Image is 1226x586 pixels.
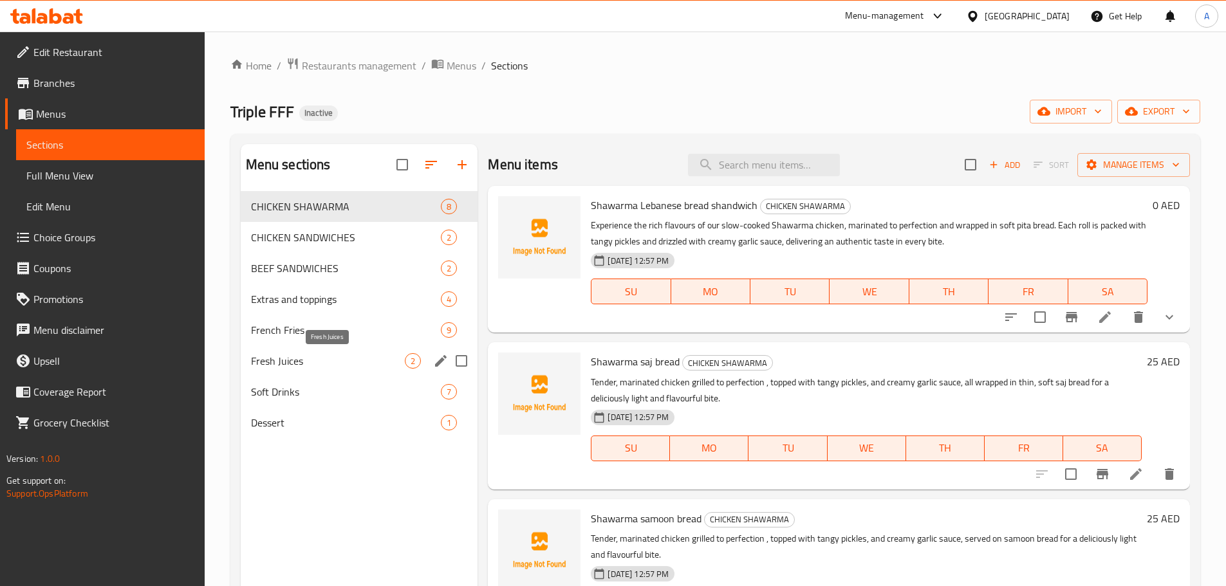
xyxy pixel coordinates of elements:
[241,284,478,315] div: Extras and toppings4
[251,261,441,276] span: BEEF SANDWICHES
[246,155,331,174] h2: Menu sections
[5,37,205,68] a: Edit Restaurant
[251,415,441,430] span: Dessert
[756,282,824,301] span: TU
[984,155,1025,175] button: Add
[302,58,416,73] span: Restaurants management
[33,384,194,399] span: Coverage Report
[40,450,60,467] span: 1.0.0
[405,355,420,367] span: 2
[441,324,456,336] span: 9
[241,315,478,345] div: French Fries9
[251,199,441,214] span: CHICKEN SHAWARMA
[251,322,441,338] span: French Fries
[996,302,1026,333] button: sort-choices
[602,411,674,423] span: [DATE] 12:57 PM
[299,105,338,121] div: Inactive
[984,155,1025,175] span: Add item
[989,279,1068,304] button: FR
[251,384,441,399] span: Soft Drinks
[498,196,580,279] img: Shawarma Lebanese bread shandwich
[441,262,456,275] span: 2
[26,199,194,214] span: Edit Menu
[1025,155,1077,175] span: Select section first
[286,57,416,74] a: Restaurants management
[906,435,985,461] button: TH
[1204,9,1209,23] span: A
[591,279,671,304] button: SU
[5,253,205,284] a: Coupons
[405,353,421,369] div: items
[33,291,194,307] span: Promotions
[230,57,1200,74] nav: breadcrumb
[26,168,194,183] span: Full Menu View
[671,279,750,304] button: MO
[845,8,924,24] div: Menu-management
[754,439,822,457] span: TU
[441,322,457,338] div: items
[33,230,194,245] span: Choice Groups
[915,282,983,301] span: TH
[1088,157,1180,173] span: Manage items
[241,222,478,253] div: CHICKEN SANDWICHES2
[5,407,205,438] a: Grocery Checklist
[591,196,757,215] span: Shawarma Lebanese bread shandwich
[5,345,205,376] a: Upsell
[16,129,205,160] a: Sections
[498,353,580,435] img: Shawarma saj bread
[16,191,205,222] a: Edit Menu
[251,291,441,307] span: Extras and toppings
[676,282,745,301] span: MO
[241,407,478,438] div: Dessert1
[441,293,456,306] span: 4
[241,253,478,284] div: BEEF SANDWICHES2
[1056,302,1087,333] button: Branch-specific-item
[441,386,456,398] span: 7
[5,284,205,315] a: Promotions
[591,509,701,528] span: Shawarma samoon bread
[911,439,980,457] span: TH
[5,376,205,407] a: Coverage Report
[5,98,205,129] a: Menus
[277,58,281,73] li: /
[33,322,194,338] span: Menu disclaimer
[299,107,338,118] span: Inactive
[1087,459,1118,490] button: Branch-specific-item
[241,345,478,376] div: Fresh Juices2edit
[957,151,984,178] span: Select section
[761,199,850,214] span: CHICKEN SHAWARMA
[431,57,476,74] a: Menus
[481,58,486,73] li: /
[1026,304,1054,331] span: Select to update
[1147,509,1180,527] h6: 25 AED
[683,356,772,371] span: CHICKEN SHAWARMA
[591,352,680,371] span: Shawarma saj bread
[682,355,773,371] div: CHICKEN SHAWARMA
[670,435,748,461] button: MO
[1153,196,1180,214] h6: 0 AED
[441,199,457,214] div: items
[597,282,665,301] span: SU
[251,353,405,369] span: Fresh Juices
[241,376,478,407] div: Soft Drinks7
[1154,302,1185,333] button: show more
[833,439,901,457] span: WE
[1030,100,1112,124] button: import
[1073,282,1142,301] span: SA
[431,351,450,371] button: edit
[1068,439,1137,457] span: SA
[909,279,989,304] button: TH
[16,160,205,191] a: Full Menu View
[597,439,665,457] span: SU
[835,282,904,301] span: WE
[33,75,194,91] span: Branches
[491,58,528,73] span: Sections
[6,485,88,502] a: Support.OpsPlatform
[230,58,272,73] a: Home
[985,435,1063,461] button: FR
[5,68,205,98] a: Branches
[760,199,851,214] div: CHICKEN SHAWARMA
